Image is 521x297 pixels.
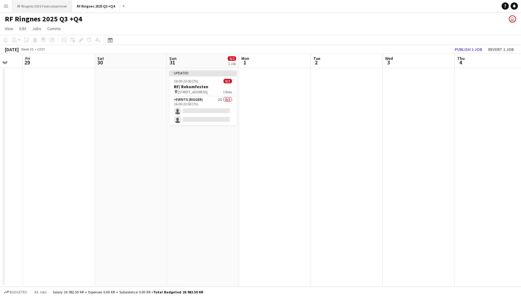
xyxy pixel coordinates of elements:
[25,56,30,61] span: Fri
[32,26,41,31] span: Jobs
[10,290,27,294] span: Budgeted
[20,47,35,51] span: Week 35
[313,56,320,61] span: Tue
[169,56,177,61] span: Sun
[19,26,26,31] span: Edit
[17,25,29,32] a: Edit
[509,15,516,23] app-user-avatar: Mille Berger
[169,70,237,125] app-job-card: Updated16:00-23:00 (7h)0/2RF/ Rekomfesten [STREET_ADDRESS]1 RoleEvents (Rigger)2I0/216:00-23:00 (7h)
[2,25,16,32] a: View
[174,79,199,83] span: 16:00-23:00 (7h)
[33,290,48,294] span: All jobs
[178,90,208,94] span: [STREET_ADDRESS]
[168,59,177,66] span: 31
[5,26,13,31] span: View
[384,59,393,66] span: 3
[240,59,249,66] span: 1
[228,61,236,66] div: 1 Job
[223,90,232,94] span: 1 Role
[72,0,120,12] button: RF Ringnes 2025 Q3 +Q4
[12,0,72,12] button: RF Ringnes 2025 Festivalsommer
[47,26,61,31] span: Comms
[452,45,485,53] button: Publish 1 job
[312,59,320,66] span: 2
[385,56,393,61] span: Wed
[96,59,104,66] span: 30
[37,47,45,51] div: CEST
[169,96,237,125] app-card-role: Events (Rigger)2I0/216:00-23:00 (7h)
[228,56,236,61] span: 0/2
[3,289,28,295] button: Budgeted
[5,46,19,52] div: [DATE]
[53,290,203,294] div: Salary 26 982.50 KR + Expenses 0.00 KR + Subsistence 0.00 KR =
[457,56,465,61] span: Thu
[241,56,249,61] span: Mon
[169,84,237,89] h3: RF/ Rekomfesten
[5,14,82,23] h1: RF Ringnes 2025 Q3 +Q4
[97,56,104,61] span: Sat
[24,59,30,66] span: 29
[169,70,237,75] div: Updated
[153,290,203,294] span: Total Budgeted 26 982.50 KR
[224,79,232,83] span: 0/2
[457,59,465,66] span: 4
[45,25,63,32] a: Comms
[30,25,44,32] a: Jobs
[486,45,516,53] button: Revert 1 job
